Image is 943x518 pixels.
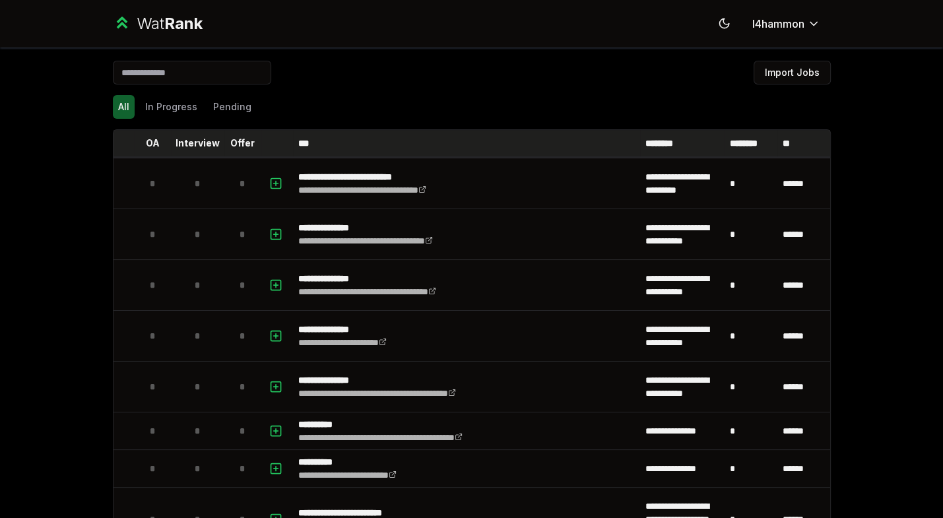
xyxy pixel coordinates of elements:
[113,95,135,119] button: All
[752,16,804,32] span: l4hammon
[754,61,831,84] button: Import Jobs
[137,13,203,34] div: Wat
[146,137,160,150] p: OA
[140,95,203,119] button: In Progress
[176,137,220,150] p: Interview
[208,95,257,119] button: Pending
[230,137,255,150] p: Offer
[113,13,203,34] a: WatRank
[164,14,203,33] span: Rank
[742,12,831,36] button: l4hammon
